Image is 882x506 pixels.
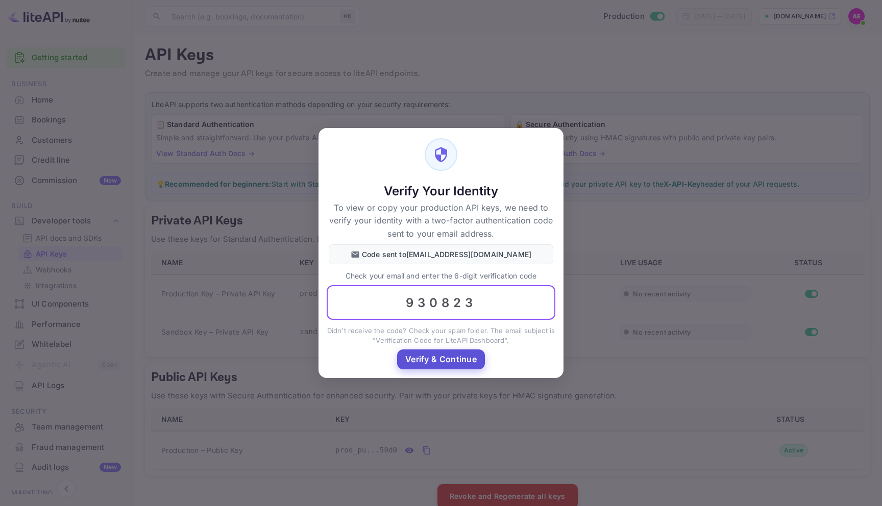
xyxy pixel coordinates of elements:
[362,249,531,260] p: Code sent to [EMAIL_ADDRESS][DOMAIN_NAME]
[327,270,555,281] p: Check your email and enter the 6-digit verification code
[329,201,553,241] p: To view or copy your production API keys, we need to verify your identity with a two-factor authe...
[329,183,553,199] h5: Verify Your Identity
[397,349,485,369] button: Verify & Continue
[327,285,555,320] input: 000000
[327,326,555,346] p: Didn't receive the code? Check your spam folder. The email subject is "Verification Code for Lite...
